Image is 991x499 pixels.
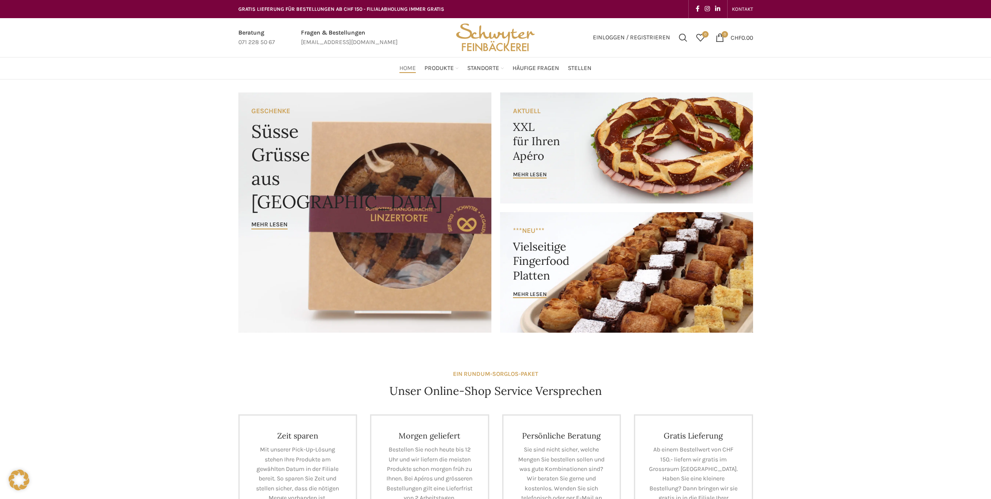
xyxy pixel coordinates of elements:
[692,29,709,46] a: 0
[467,60,504,77] a: Standorte
[711,29,757,46] a: 0 CHF0.00
[516,431,607,441] h4: Persönliche Beratung
[593,35,670,41] span: Einloggen / Registrieren
[399,64,416,73] span: Home
[500,212,753,333] a: Banner link
[389,383,602,399] h4: Unser Online-Shop Service Versprechen
[722,31,728,38] span: 0
[424,60,459,77] a: Produkte
[238,6,444,12] span: GRATIS LIEFERUNG FÜR BESTELLUNGEN AB CHF 150 - FILIALABHOLUNG IMMER GRATIS
[674,29,692,46] a: Suchen
[238,92,491,333] a: Banner link
[238,28,275,48] a: Infobox link
[234,60,757,77] div: Main navigation
[568,60,592,77] a: Stellen
[732,0,753,18] a: KONTAKT
[500,92,753,203] a: Banner link
[424,64,454,73] span: Produkte
[692,29,709,46] div: Meine Wunschliste
[712,3,723,15] a: Linkedin social link
[513,60,559,77] a: Häufige Fragen
[384,431,475,441] h4: Morgen geliefert
[702,3,712,15] a: Instagram social link
[702,31,709,38] span: 0
[568,64,592,73] span: Stellen
[728,0,757,18] div: Secondary navigation
[253,431,343,441] h4: Zeit sparen
[731,34,741,41] span: CHF
[467,64,499,73] span: Standorte
[513,64,559,73] span: Häufige Fragen
[453,18,538,57] img: Bäckerei Schwyter
[301,28,398,48] a: Infobox link
[648,431,739,441] h4: Gratis Lieferung
[589,29,674,46] a: Einloggen / Registrieren
[732,6,753,12] span: KONTAKT
[693,3,702,15] a: Facebook social link
[731,34,753,41] bdi: 0.00
[453,33,538,41] a: Site logo
[453,370,538,378] strong: EIN RUNDUM-SORGLOS-PAKET
[399,60,416,77] a: Home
